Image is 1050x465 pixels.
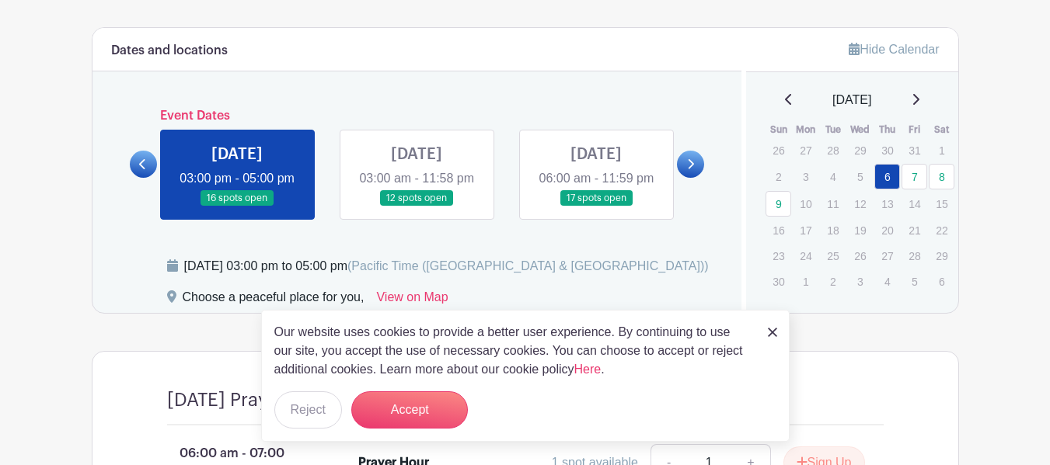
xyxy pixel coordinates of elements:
[902,244,927,268] p: 28
[793,244,818,268] p: 24
[274,323,752,379] p: Our website uses cookies to provide a better user experience. By continuing to use our site, you ...
[167,389,359,411] h4: [DATE] Prayer Sign Up
[847,218,873,242] p: 19
[901,122,928,137] th: Fri
[183,288,365,313] div: Choose a peaceful place for you,
[874,164,900,189] a: 6
[766,269,791,293] p: 30
[766,191,791,217] a: 9
[929,244,954,268] p: 29
[874,218,900,242] p: 20
[792,122,819,137] th: Mon
[157,109,678,123] h6: Event Dates
[574,363,602,376] a: Here
[820,244,846,268] p: 25
[819,122,846,137] th: Tue
[793,218,818,242] p: 17
[793,165,818,189] p: 3
[902,218,927,242] p: 21
[847,138,873,162] p: 29
[847,192,873,216] p: 12
[111,43,228,58] h6: Dates and locations
[846,122,874,137] th: Wed
[832,91,871,109] span: [DATE]
[874,244,900,268] p: 27
[793,269,818,293] p: 1
[929,164,954,189] a: 8
[929,269,954,293] p: 6
[793,138,818,162] p: 27
[765,122,792,137] th: Sun
[376,288,448,313] a: View on Map
[766,218,791,242] p: 16
[847,165,873,189] p: 5
[847,244,873,268] p: 26
[768,328,777,337] img: close_button-5f87c8562297e5c2d7936805f587ecaba9071eb48480494691a3f1689db116b3.svg
[820,138,846,162] p: 28
[902,269,927,293] p: 5
[793,192,818,216] p: 10
[766,244,791,268] p: 23
[820,218,846,242] p: 18
[902,138,927,162] p: 31
[347,259,709,272] span: (Pacific Time ([GEOGRAPHIC_DATA] & [GEOGRAPHIC_DATA]))
[874,138,900,162] p: 30
[766,165,791,189] p: 2
[902,192,927,216] p: 14
[766,138,791,162] p: 26
[874,122,901,137] th: Thu
[929,138,954,162] p: 1
[184,257,709,276] div: [DATE] 03:00 pm to 05:00 pm
[928,122,955,137] th: Sat
[351,391,468,429] button: Accept
[847,269,873,293] p: 3
[274,391,342,429] button: Reject
[874,269,900,293] p: 4
[849,43,939,56] a: Hide Calendar
[820,192,846,216] p: 11
[902,164,927,189] a: 7
[874,192,900,216] p: 13
[820,165,846,189] p: 4
[929,192,954,216] p: 15
[820,269,846,293] p: 2
[929,218,954,242] p: 22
